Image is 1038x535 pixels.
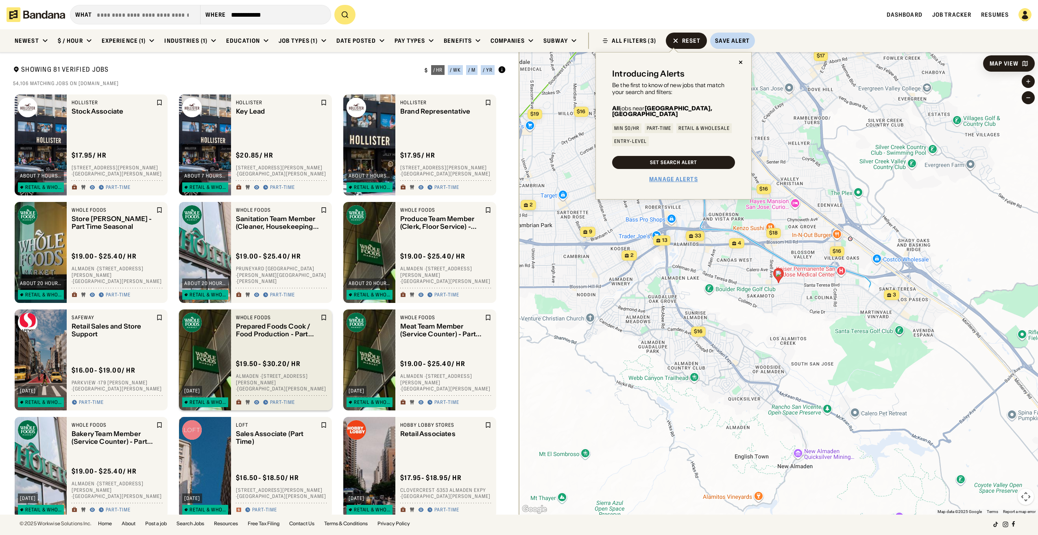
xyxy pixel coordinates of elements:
[122,521,135,526] a: About
[354,185,390,190] div: Retail & Wholesale
[177,521,204,526] a: Search Jobs
[236,107,319,115] div: Key Lead
[491,37,525,44] div: Companies
[248,521,279,526] a: Free Tax Filing
[450,68,461,72] div: / wk
[190,507,226,512] div: Retail & Wholesale
[214,521,238,526] a: Resources
[190,400,226,405] div: Retail & Wholesale
[102,37,146,44] div: Experience (1)
[15,37,39,44] div: Newest
[612,69,685,79] div: Introducing Alerts
[694,328,702,334] span: $16
[1018,489,1034,505] button: Map camera controls
[98,521,112,526] a: Home
[589,228,592,235] span: 9
[236,215,319,230] div: Sanitation Team Member (Cleaner, Housekeeping, Custodial) - Part Time Seasonal
[324,521,368,526] a: Terms & Conditions
[434,184,459,191] div: Part-time
[20,388,36,393] div: [DATE]
[893,292,896,298] span: 3
[400,474,462,482] div: $ 17.95 - $18.95 / hr
[678,126,729,131] div: Retail & Wholesale
[347,420,366,440] img: Hobby Lobby Stores logo
[434,399,459,406] div: Part-time
[354,400,390,405] div: Retail & Wholesale
[106,507,131,513] div: Part-time
[236,360,301,368] div: $ 19.50 - $30.20 / hr
[833,248,841,254] span: $16
[400,164,491,177] div: [STREET_ADDRESS][PERSON_NAME] · [GEOGRAPHIC_DATA][PERSON_NAME]
[226,37,260,44] div: Education
[377,521,410,526] a: Privacy Policy
[236,487,327,500] div: [STREET_ADDRESS][PERSON_NAME] · [GEOGRAPHIC_DATA][PERSON_NAME]
[395,37,425,44] div: Pay Types
[354,507,390,512] div: Retail & Wholesale
[614,126,639,131] div: Min $0/hr
[72,379,163,392] div: Parkview · 179 [PERSON_NAME] · [GEOGRAPHIC_DATA][PERSON_NAME]
[887,11,922,18] a: Dashboard
[483,68,493,72] div: / yr
[682,38,701,44] div: Reset
[647,126,672,131] div: Part-time
[400,487,491,500] div: Clovercrest · 5353 Almaden Expy · [GEOGRAPHIC_DATA][PERSON_NAME]
[932,11,971,18] a: Job Tracker
[184,496,200,501] div: [DATE]
[400,207,483,213] div: Whole Foods
[182,420,202,440] img: LOFT logo
[270,399,295,406] div: Part-time
[543,37,568,44] div: Subway
[72,322,155,338] div: Retail Sales and Store Support
[530,111,539,117] span: $19
[270,184,295,191] div: Part-time
[400,314,483,321] div: Whole Foods
[25,185,62,190] div: Retail & Wholesale
[612,82,735,96] div: Be the first to know of new jobs that match your search and filters:
[236,430,319,445] div: Sales Associate (Part Time)
[72,481,163,500] div: Almaden · [STREET_ADDRESS][PERSON_NAME] · [GEOGRAPHIC_DATA][PERSON_NAME]
[13,65,418,75] div: Showing 81 Verified Jobs
[72,266,163,285] div: Almaden · [STREET_ADDRESS][PERSON_NAME] · [GEOGRAPHIC_DATA][PERSON_NAME]
[106,292,131,298] div: Part-time
[349,281,390,286] div: about 20 hours ago
[236,207,319,213] div: Whole Foods
[347,98,366,117] img: Hollister logo
[715,37,750,44] div: Save Alert
[630,252,634,259] span: 2
[981,11,1009,18] a: Resumes
[614,139,647,144] div: Entry-Level
[72,164,163,177] div: [STREET_ADDRESS][PERSON_NAME] · [GEOGRAPHIC_DATA][PERSON_NAME]
[400,322,483,338] div: Meat Team Member (Service Counter) - Part Time Seasonal
[25,292,62,297] div: Retail & Wholesale
[279,37,318,44] div: Job Types (1)
[649,175,698,183] div: Manage Alerts
[270,292,295,298] div: Part-time
[184,281,226,286] div: about 20 hours ago
[20,496,36,501] div: [DATE]
[72,314,155,321] div: Safeway
[236,314,319,321] div: Whole Foods
[236,266,327,285] div: Pruneyard [GEOGRAPHIC_DATA] · [PERSON_NAME][GEOGRAPHIC_DATA] · [PERSON_NAME]
[106,184,131,191] div: Part-time
[236,252,301,261] div: $ 19.00 - $25.40 / hr
[1003,509,1036,514] a: Report a map error
[612,105,620,112] b: All
[577,108,585,114] span: $16
[444,37,472,44] div: Benefits
[20,521,92,526] div: © 2025 Workwise Solutions Inc.
[72,207,155,213] div: Whole Foods
[400,99,483,106] div: Hollister
[236,99,319,106] div: Hollister
[990,61,1018,66] div: Map View
[400,151,435,160] div: $ 17.95 / hr
[612,105,735,117] div: jobs near
[13,80,506,87] div: 54,106 matching jobs on [DOMAIN_NAME]
[612,38,656,44] div: ALL FILTERS (3)
[18,313,37,332] img: Safeway logo
[434,507,459,513] div: Part-time
[662,237,667,244] span: 13
[695,232,701,239] span: 33
[468,68,475,72] div: / m
[530,202,533,208] span: 2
